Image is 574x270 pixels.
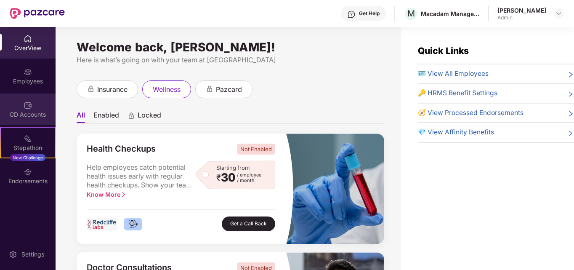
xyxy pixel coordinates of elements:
[10,154,45,161] div: New Challenge
[237,178,261,183] span: / month
[216,174,221,181] span: ₹
[237,172,261,178] span: / employee
[97,84,128,95] span: insurance
[221,172,235,183] span: 30
[24,68,32,76] img: svg+xml;base64,PHN2ZyBpZD0iRW1wbG95ZWVzIiB4bWxucz0iaHR0cDovL3d3dy53My5vcmcvMjAwMC9zdmciIHdpZHRoPS...
[237,144,275,155] span: Not Enabled
[24,101,32,110] img: svg+xml;base64,PHN2ZyBpZD0iQ0RfQWNjb3VudHMiIGRhdGEtbmFtZT0iQ0QgQWNjb3VudHMiIHhtbG5zPSJodHRwOi8vd3...
[124,218,143,230] img: logo
[567,90,574,98] span: right
[77,44,384,51] div: Welcome back, [PERSON_NAME]!
[421,10,480,18] div: Macadam Management Services Private Limited
[418,108,524,118] span: 🧭 View Processed Endorsements
[216,84,242,95] span: pazcard
[216,164,250,171] span: Starting from
[497,14,546,21] div: Admin
[87,85,95,93] div: animation
[87,163,195,190] span: Help employees catch potential health issues early with regular health checkups. Show your team y...
[497,6,546,14] div: [PERSON_NAME]
[24,35,32,43] img: svg+xml;base64,PHN2ZyBpZD0iSG9tZSIgeG1sbnM9Imh0dHA6Ly93d3cudzMub3JnLzIwMDAvc3ZnIiB3aWR0aD0iMjAiIG...
[347,10,356,19] img: svg+xml;base64,PHN2ZyBpZD0iSGVscC0zMngzMiIgeG1sbnM9Imh0dHA6Ly93d3cudzMub3JnLzIwMDAvc3ZnIiB3aWR0aD...
[285,134,384,244] img: masked_image
[10,8,65,19] img: New Pazcare Logo
[567,110,574,118] span: right
[77,111,85,123] li: All
[138,111,161,123] span: Locked
[9,250,17,259] img: svg+xml;base64,PHN2ZyBpZD0iU2V0dGluZy0yMHgyMCIgeG1sbnM9Imh0dHA6Ly93d3cudzMub3JnLzIwMDAvc3ZnIiB3aW...
[222,217,275,231] button: Get a Call Back
[418,69,489,79] span: 🪪 View All Employees
[555,10,562,17] img: svg+xml;base64,PHN2ZyBpZD0iRHJvcGRvd24tMzJ4MzIiIHhtbG5zPSJodHRwOi8vd3d3LnczLm9yZy8yMDAwL3N2ZyIgd2...
[120,192,126,198] span: right
[1,144,55,152] div: Stepathon
[93,111,119,123] li: Enabled
[153,84,181,95] span: wellness
[418,88,497,98] span: 🔑 HRMS Benefit Settings
[407,8,415,19] span: M
[24,134,32,143] img: svg+xml;base64,PHN2ZyB4bWxucz0iaHR0cDovL3d3dy53My5vcmcvMjAwMC9zdmciIHdpZHRoPSIyMSIgaGVpZ2h0PSIyMC...
[418,45,469,56] span: Quick Links
[19,250,47,259] div: Settings
[418,127,494,137] span: 💎 View Affinity Benefits
[567,129,574,137] span: right
[128,112,135,119] div: animation
[359,10,380,17] div: Get Help
[24,168,32,176] img: svg+xml;base64,PHN2ZyBpZD0iRW5kb3JzZW1lbnRzIiB4bWxucz0iaHR0cDovL3d3dy53My5vcmcvMjAwMC9zdmciIHdpZH...
[87,144,156,155] span: Health Checkups
[567,70,574,79] span: right
[87,218,117,230] img: logo
[206,85,213,93] div: animation
[87,191,126,198] span: Know More
[77,55,384,65] div: Here is what’s going on with your team at [GEOGRAPHIC_DATA]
